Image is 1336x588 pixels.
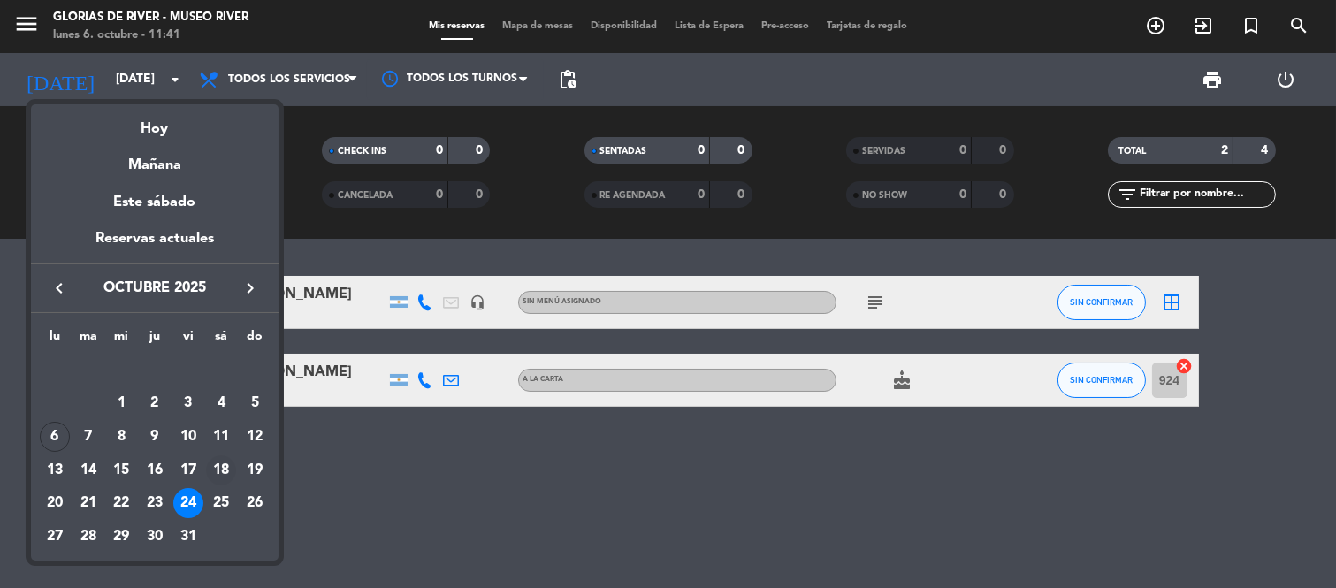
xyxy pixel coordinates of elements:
[172,486,205,520] td: 24 de octubre de 2025
[240,388,270,418] div: 5
[205,454,239,487] td: 18 de octubre de 2025
[31,227,279,263] div: Reservas actuales
[173,388,203,418] div: 3
[38,486,72,520] td: 20 de octubre de 2025
[205,486,239,520] td: 25 de octubre de 2025
[49,278,70,299] i: keyboard_arrow_left
[238,486,271,520] td: 26 de octubre de 2025
[172,420,205,454] td: 10 de octubre de 2025
[104,326,138,354] th: miércoles
[240,278,261,299] i: keyboard_arrow_right
[138,326,172,354] th: jueves
[72,486,105,520] td: 21 de octubre de 2025
[40,488,70,518] div: 20
[138,454,172,487] td: 16 de octubre de 2025
[40,455,70,485] div: 13
[73,488,103,518] div: 21
[172,386,205,420] td: 3 de octubre de 2025
[140,388,170,418] div: 2
[138,520,172,554] td: 30 de octubre de 2025
[104,386,138,420] td: 1 de octubre de 2025
[173,455,203,485] div: 17
[31,104,279,141] div: Hoy
[72,420,105,454] td: 7 de octubre de 2025
[72,326,105,354] th: martes
[72,520,105,554] td: 28 de octubre de 2025
[38,420,72,454] td: 6 de octubre de 2025
[104,520,138,554] td: 29 de octubre de 2025
[140,455,170,485] div: 16
[206,488,236,518] div: 25
[138,486,172,520] td: 23 de octubre de 2025
[238,386,271,420] td: 5 de octubre de 2025
[106,422,136,452] div: 8
[238,326,271,354] th: domingo
[38,354,271,387] td: OCT.
[104,454,138,487] td: 15 de octubre de 2025
[40,422,70,452] div: 6
[104,486,138,520] td: 22 de octubre de 2025
[172,326,205,354] th: viernes
[172,520,205,554] td: 31 de octubre de 2025
[205,420,239,454] td: 11 de octubre de 2025
[240,488,270,518] div: 26
[138,386,172,420] td: 2 de octubre de 2025
[72,454,105,487] td: 14 de octubre de 2025
[38,326,72,354] th: lunes
[73,455,103,485] div: 14
[104,420,138,454] td: 8 de octubre de 2025
[31,178,279,227] div: Este sábado
[240,422,270,452] div: 12
[40,522,70,552] div: 27
[206,455,236,485] div: 18
[140,522,170,552] div: 30
[38,454,72,487] td: 13 de octubre de 2025
[234,277,266,300] button: keyboard_arrow_right
[106,488,136,518] div: 22
[106,522,136,552] div: 29
[43,277,75,300] button: keyboard_arrow_left
[173,522,203,552] div: 31
[238,420,271,454] td: 12 de octubre de 2025
[172,454,205,487] td: 17 de octubre de 2025
[206,388,236,418] div: 4
[106,388,136,418] div: 1
[140,488,170,518] div: 23
[205,386,239,420] td: 4 de octubre de 2025
[173,488,203,518] div: 24
[38,520,72,554] td: 27 de octubre de 2025
[31,141,279,177] div: Mañana
[206,422,236,452] div: 11
[73,422,103,452] div: 7
[205,326,239,354] th: sábado
[73,522,103,552] div: 28
[75,277,234,300] span: octubre 2025
[106,455,136,485] div: 15
[240,455,270,485] div: 19
[140,422,170,452] div: 9
[173,422,203,452] div: 10
[238,454,271,487] td: 19 de octubre de 2025
[138,420,172,454] td: 9 de octubre de 2025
